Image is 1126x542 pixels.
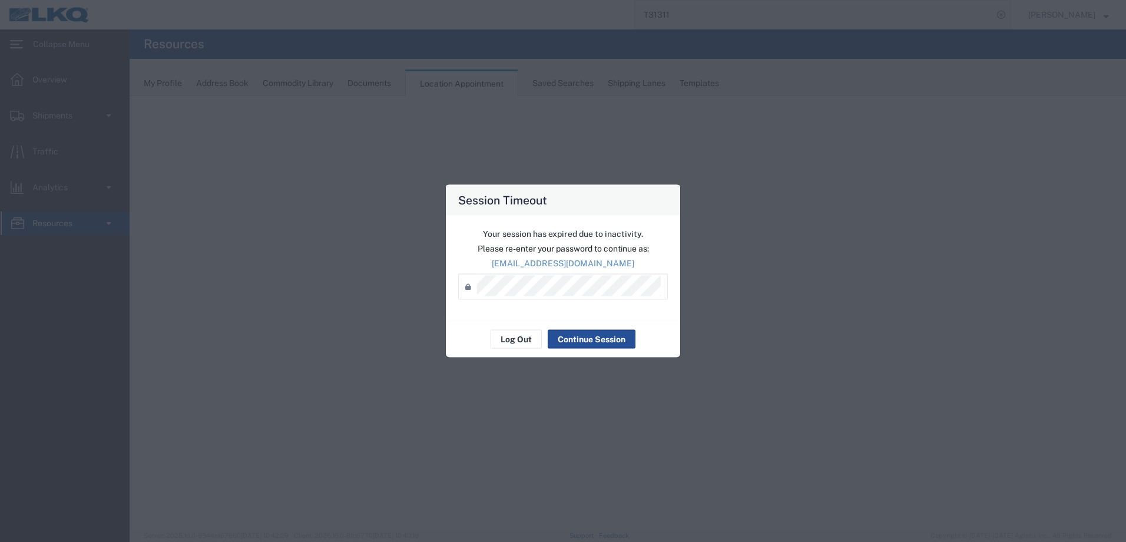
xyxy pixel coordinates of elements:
[458,243,668,255] p: Please re-enter your password to continue as:
[458,228,668,240] p: Your session has expired due to inactivity.
[458,257,668,270] p: [EMAIL_ADDRESS][DOMAIN_NAME]
[458,191,547,209] h4: Session Timeout
[548,330,635,349] button: Continue Session
[491,330,542,349] button: Log Out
